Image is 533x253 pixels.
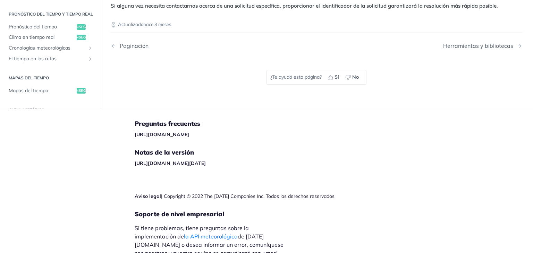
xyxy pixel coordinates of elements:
a: [URL][DOMAIN_NAME] [135,131,189,138]
a: Mapas del tiempoconseguir [5,86,95,96]
font: El tiempo en las rutas [9,55,57,61]
font: Preguntas frecuentes [135,120,200,128]
font: No [352,74,359,80]
nav: Controles de paginación [111,36,522,56]
font: Si tiene problemas, tiene preguntas sobre la implementación de [135,225,249,240]
a: Pronóstico del tiempoconseguir [5,22,95,32]
a: Aviso legal [135,193,161,199]
font: conseguir [71,25,92,29]
a: Página anterior: Paginación [111,43,287,49]
font: | Copyright © 2022 The [DATE] Companies Inc. Todos los derechos reservados [161,193,335,199]
font: ¿Te ayudó esta página? [270,74,322,80]
font: Mapas del tiempo [9,75,49,80]
font: Pronóstico del tiempo y tiempo real [9,11,93,17]
font: conseguir [71,88,92,93]
a: Página siguiente: Herramientas y bibliotecas [443,43,522,49]
font: Paginación [120,42,149,49]
font: Actualizado [118,21,143,27]
font: hace 3 meses [143,21,171,27]
font: Si alguna vez necesita contactarnos acerca de una solicitud específica, proporcionar el identific... [111,2,498,9]
font: Clima histórico [9,107,44,112]
font: Pronóstico del tiempo [9,24,57,30]
button: Show subpages for Weather on Routes [87,56,93,61]
a: [URL][DOMAIN_NAME][DATE] [135,160,206,166]
font: Herramientas y bibliotecas [443,42,513,49]
a: Clima en tiempo realconseguir [5,32,95,43]
font: Soporte de nivel empresarial [135,210,224,218]
a: El tiempo en las rutasShow subpages for Weather on Routes [5,53,95,64]
font: conseguir [71,35,92,40]
button: No [343,72,363,82]
font: Cronologías meteorológicas [9,45,70,51]
button: Mostrar subpáginas para Cronologías del tiempo [87,45,93,51]
font: Mapas del tiempo [9,87,48,94]
font: Clima en tiempo real [9,34,54,40]
button: Sí [325,72,343,82]
font: Sí [335,74,339,80]
a: la API meteorológica [184,233,238,240]
font: Notas de la versión [135,148,194,156]
a: Cronologías meteorológicasMostrar subpáginas para Cronologías del tiempo [5,43,95,53]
